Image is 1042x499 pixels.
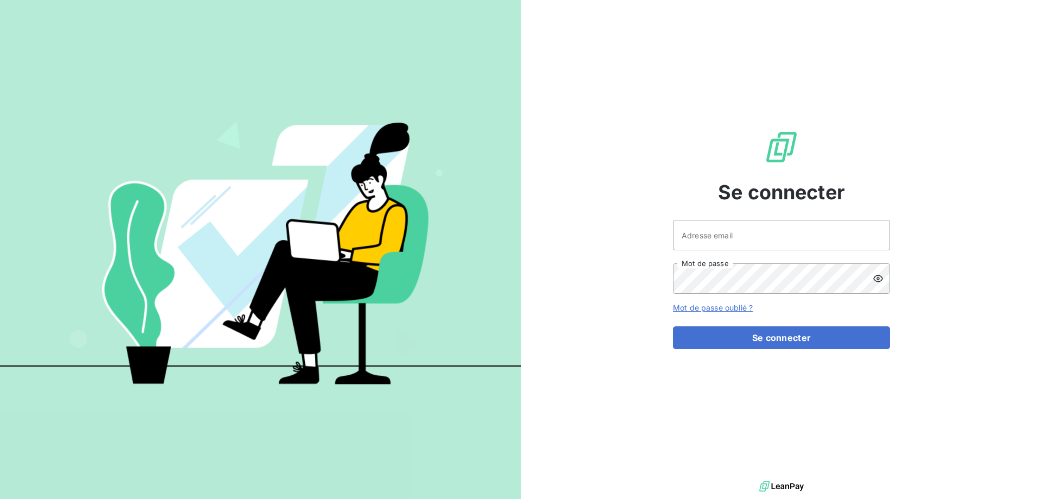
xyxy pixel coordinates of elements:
[673,303,753,312] a: Mot de passe oublié ?
[673,220,890,250] input: placeholder
[718,178,845,207] span: Se connecter
[759,478,804,495] img: logo
[673,326,890,349] button: Se connecter
[764,130,799,165] img: Logo LeanPay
